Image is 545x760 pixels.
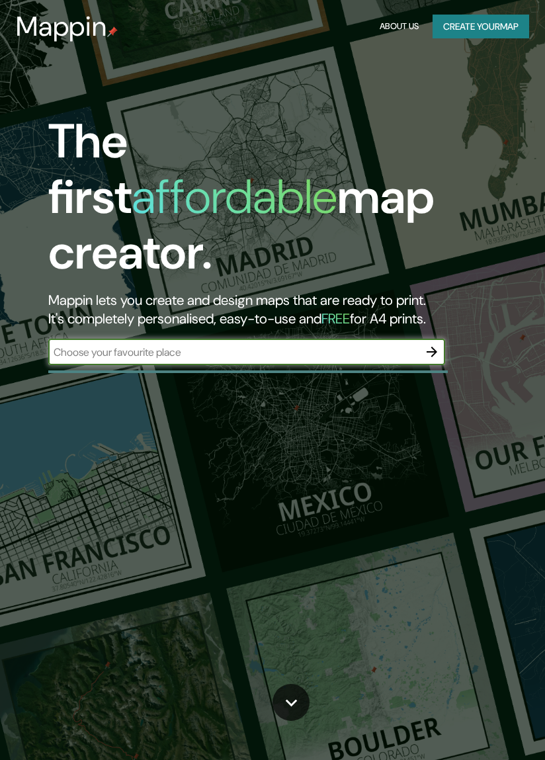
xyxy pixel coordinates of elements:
h5: FREE [321,310,350,328]
h3: Mappin [16,11,107,42]
h2: Mappin lets you create and design maps that are ready to print. It's completely personalised, eas... [48,291,484,328]
h1: affordable [132,166,337,228]
input: Choose your favourite place [48,345,419,360]
h1: The first map creator. [48,114,484,291]
img: mappin-pin [107,26,118,37]
iframe: Help widget launcher [427,708,530,745]
button: About Us [376,15,422,39]
button: Create yourmap [433,15,529,39]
